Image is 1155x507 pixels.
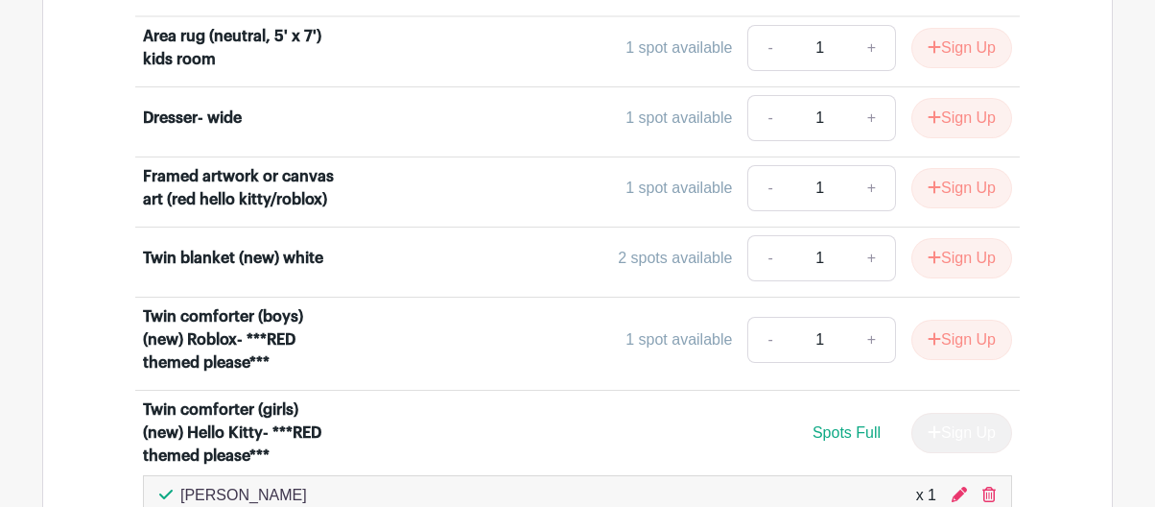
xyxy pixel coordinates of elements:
[848,235,896,281] a: +
[143,25,338,71] div: Area rug (neutral, 5' x 7') kids room
[625,177,732,200] div: 1 spot available
[747,235,791,281] a: -
[813,424,881,441] span: Spots Full
[747,25,791,71] a: -
[618,247,732,270] div: 2 spots available
[911,98,1012,138] button: Sign Up
[143,165,338,211] div: Framed artwork or canvas art (red hello kitty/roblox)
[143,398,338,468] div: Twin comforter (girls) (new) Hello Kitty- ***RED themed please***
[848,25,896,71] a: +
[848,317,896,363] a: +
[143,305,338,374] div: Twin comforter (boys) (new) Roblox- ***RED themed please***
[143,247,323,270] div: Twin blanket (new) white
[180,484,307,507] p: [PERSON_NAME]
[143,107,242,130] div: Dresser- wide
[911,320,1012,360] button: Sign Up
[911,168,1012,208] button: Sign Up
[747,165,791,211] a: -
[625,107,732,130] div: 1 spot available
[916,484,936,507] div: x 1
[625,328,732,351] div: 1 spot available
[911,238,1012,278] button: Sign Up
[911,28,1012,68] button: Sign Up
[848,95,896,141] a: +
[747,95,791,141] a: -
[848,165,896,211] a: +
[747,317,791,363] a: -
[625,36,732,60] div: 1 spot available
